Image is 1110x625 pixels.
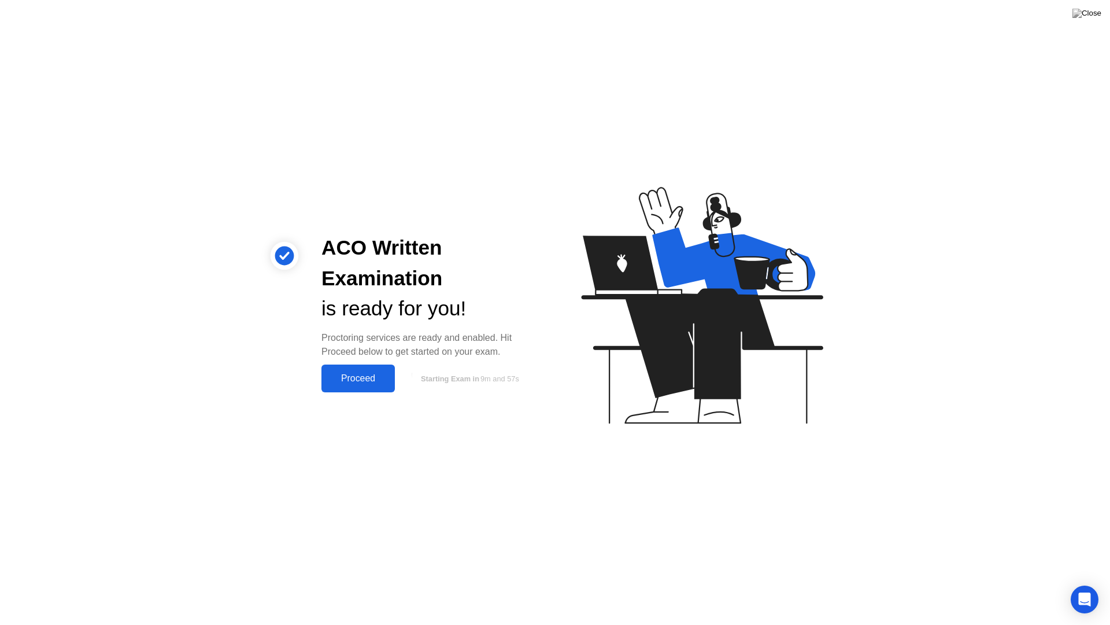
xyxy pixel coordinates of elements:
[321,293,536,324] div: is ready for you!
[480,374,519,383] span: 9m and 57s
[321,365,395,392] button: Proceed
[325,373,391,384] div: Proceed
[321,331,536,359] div: Proctoring services are ready and enabled. Hit Proceed below to get started on your exam.
[401,367,536,389] button: Starting Exam in9m and 57s
[1072,9,1101,18] img: Close
[1071,586,1098,613] div: Open Intercom Messenger
[321,233,536,294] div: ACO Written Examination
